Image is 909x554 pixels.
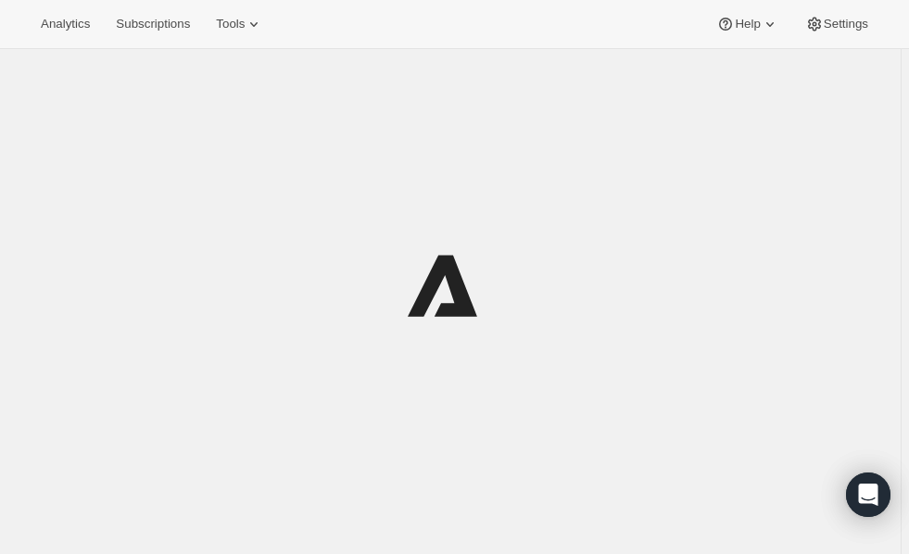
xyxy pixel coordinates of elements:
[794,11,879,37] button: Settings
[41,17,90,31] span: Analytics
[735,17,760,31] span: Help
[30,11,101,37] button: Analytics
[216,17,245,31] span: Tools
[846,472,890,517] div: Open Intercom Messenger
[205,11,274,37] button: Tools
[116,17,190,31] span: Subscriptions
[105,11,201,37] button: Subscriptions
[705,11,789,37] button: Help
[824,17,868,31] span: Settings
